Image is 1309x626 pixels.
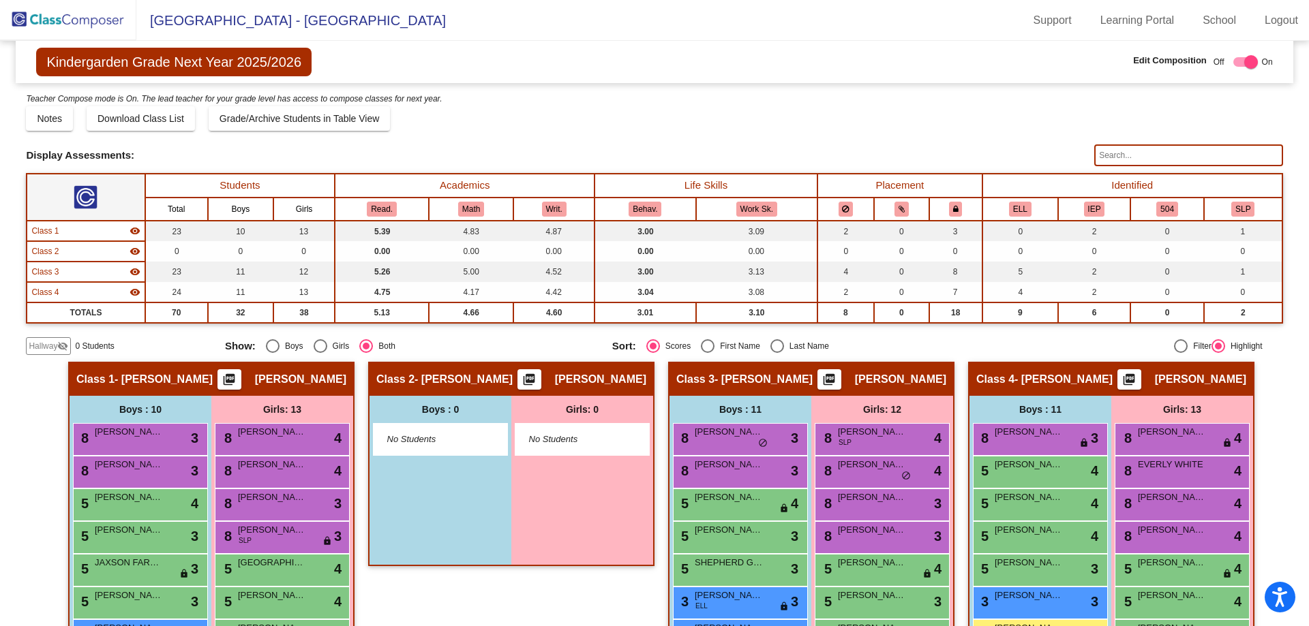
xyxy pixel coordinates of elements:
div: Boys : 0 [370,396,511,423]
td: 3.13 [696,262,817,282]
td: 0 [929,241,982,262]
mat-icon: picture_as_pdf [821,373,837,392]
td: 23 [145,262,208,282]
span: 8 [1121,431,1132,445]
span: 3 [978,594,989,609]
span: Class 4 [31,286,59,298]
span: 5 [78,594,89,609]
span: - [PERSON_NAME] [1014,373,1113,386]
th: Individualized Education Plan [1058,198,1130,221]
button: Download Class List [87,106,195,131]
td: 11 [208,262,273,282]
span: ELL [695,601,708,611]
span: Hallway [29,340,57,352]
span: 8 [821,463,832,478]
td: 8 [817,302,874,323]
td: 4 [817,262,874,282]
span: [PERSON_NAME] [838,556,906,569]
span: SLP [839,437,852,448]
span: 3 [934,591,942,612]
td: 18 [929,302,982,323]
span: - [PERSON_NAME] [115,373,213,386]
span: 3 [191,591,198,612]
span: 5 [221,561,232,576]
span: 3 [191,428,198,448]
td: 1 [1204,262,1282,282]
span: Class 2 [31,245,59,257]
span: Display Assessments: [26,149,134,161]
td: 2 [1058,221,1130,241]
span: 3 [191,460,198,481]
span: Grade/Archive Students in Table View [220,113,380,124]
td: Raelene Brovold - Raelene Brovold [27,282,145,302]
mat-icon: visibility [130,266,140,277]
td: 0 [1130,221,1204,241]
span: 8 [78,463,89,478]
th: Total [145,198,208,221]
th: Keep with students [874,198,929,221]
td: 0 [874,262,929,282]
span: - [PERSON_NAME] [714,373,813,386]
span: do_not_disturb_alt [901,471,911,482]
button: SLP [1231,202,1254,217]
td: 2 [817,221,874,241]
td: 0 [874,221,929,241]
span: 4 [1091,493,1098,514]
span: 4 [191,493,198,514]
td: 0 [874,302,929,323]
span: On [1262,56,1273,68]
span: [PERSON_NAME] [838,589,906,602]
span: [PERSON_NAME] [95,589,163,602]
th: Keep away students [817,198,874,221]
span: [PERSON_NAME] [238,425,306,439]
td: 0 [1130,282,1204,302]
td: 4 [982,282,1058,302]
span: lock [922,569,932,580]
span: 4 [334,428,342,448]
td: 3.09 [696,221,817,241]
td: 0 [982,221,1058,241]
span: 3 [678,594,689,609]
td: 7 [929,282,982,302]
span: - [PERSON_NAME] [415,373,513,386]
span: 5 [1121,594,1132,609]
td: 0.00 [595,241,696,262]
span: Edit Composition [1133,54,1207,67]
span: 4 [1234,460,1242,481]
td: 4.52 [513,262,595,282]
span: 5 [978,496,989,511]
th: 504 Plan [1130,198,1204,221]
span: 3 [1091,559,1098,579]
td: 32 [208,302,273,323]
td: 4.42 [513,282,595,302]
span: 3 [1091,428,1098,448]
td: 0 [1130,262,1204,282]
span: SHEPHERD GREEK [695,556,763,569]
span: [PERSON_NAME] [PERSON_NAME] [995,425,1063,439]
a: Support [1023,10,1083,31]
span: [PERSON_NAME] [238,589,306,602]
td: 0 [208,241,273,262]
span: 5 [978,561,989,576]
span: 4 [334,591,342,612]
span: lock [322,536,332,547]
mat-radio-group: Select an option [225,339,602,353]
span: [PERSON_NAME] [995,589,1063,602]
span: [PERSON_NAME] [95,523,163,537]
span: [GEOGRAPHIC_DATA] - [GEOGRAPHIC_DATA] [136,10,446,31]
span: lock [179,569,189,580]
span: 4 [334,559,342,579]
span: [PERSON_NAME] [238,458,306,471]
button: Print Students Details [1117,369,1141,390]
button: Work Sk. [736,202,777,217]
td: 2 [1058,282,1130,302]
td: Candy Kinkead - Candy Kinkead [27,241,145,262]
span: [GEOGRAPHIC_DATA][PERSON_NAME] [238,556,306,569]
span: 8 [678,431,689,445]
td: 5 [982,262,1058,282]
td: 4.60 [513,302,595,323]
div: Girls: 13 [211,396,353,423]
span: 8 [221,463,232,478]
span: [PERSON_NAME] [838,523,906,537]
td: 0 [982,241,1058,262]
